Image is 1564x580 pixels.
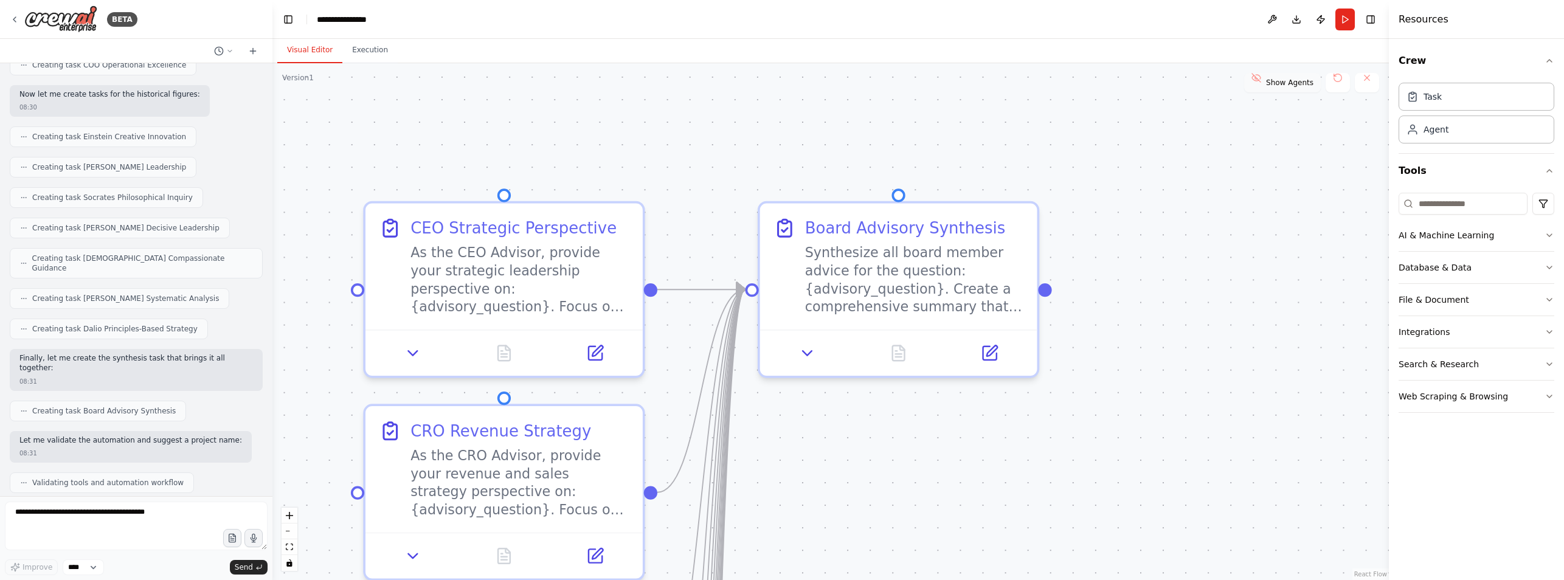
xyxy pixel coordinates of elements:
[19,90,200,100] p: Now let me create tasks for the historical figures:
[282,555,297,571] button: toggle interactivity
[556,340,634,367] button: Open in side panel
[107,12,137,27] div: BETA
[209,44,238,58] button: Switch to previous chat
[32,294,219,303] span: Creating task [PERSON_NAME] Systematic Analysis
[282,523,297,539] button: zoom out
[32,162,186,172] span: Creating task [PERSON_NAME] Leadership
[282,508,297,571] div: React Flow controls
[22,562,52,572] span: Improve
[1399,381,1554,412] button: Web Scraping & Browsing
[32,60,186,70] span: Creating task COO Operational Excellence
[1399,154,1554,188] button: Tools
[32,193,193,202] span: Creating task Socrates Philosophical Inquiry
[19,354,253,373] p: Finally, let me create the synthesis task that brings it all together:
[657,278,746,301] g: Edge from c8d4e5db-9400-48b1-aff3-9a01bd87911e to 9ea9d827-f59b-4777-87d7-851575370c0a
[410,217,617,240] div: CEO Strategic Perspective
[32,324,198,334] span: Creating task Dalio Principles-Based Strategy
[32,478,184,488] span: Validating tools and automation workflow
[363,201,645,378] div: CEO Strategic PerspectiveAs the CEO Advisor, provide your strategic leadership perspective on: {a...
[1399,188,1554,423] div: Tools
[32,254,252,273] span: Creating task [DEMOGRAPHIC_DATA] Compassionate Guidance
[342,38,398,63] button: Execution
[317,13,378,26] nav: breadcrumb
[805,217,1006,240] div: Board Advisory Synthesis
[1399,78,1554,153] div: Crew
[282,508,297,523] button: zoom in
[223,529,241,547] button: Upload files
[1399,390,1508,402] div: Web Scraping & Browsing
[657,278,746,504] g: Edge from fb7110da-0bbb-499a-bf9e-7d06fc63b22d to 9ea9d827-f59b-4777-87d7-851575370c0a
[410,244,629,316] div: As the CEO Advisor, provide your strategic leadership perspective on: {advisory_question}. Focus ...
[1399,229,1494,241] div: AI & Machine Learning
[1399,44,1554,78] button: Crew
[1354,571,1387,578] a: React Flow attribution
[851,340,946,367] button: No output available
[457,340,552,367] button: No output available
[24,5,97,33] img: Logo
[1399,12,1448,27] h4: Resources
[235,562,253,572] span: Send
[5,559,58,575] button: Improve
[282,73,314,83] div: Version 1
[1399,294,1469,306] div: File & Document
[32,132,186,142] span: Creating task Einstein Creative Innovation
[1399,219,1554,251] button: AI & Machine Learning
[1399,252,1554,283] button: Database & Data
[1399,358,1479,370] div: Search & Research
[1424,123,1448,136] div: Agent
[410,447,629,519] div: As the CRO Advisor, provide your revenue and sales strategy perspective on: {advisory_question}. ...
[758,201,1039,378] div: Board Advisory SynthesisSynthesize all board member advice for the question: {advisory_question}....
[805,244,1024,316] div: Synthesize all board member advice for the question: {advisory_question}. Create a comprehensive ...
[244,529,263,547] button: Click to speak your automation idea
[19,103,37,112] div: 08:30
[1399,326,1450,338] div: Integrations
[277,38,342,63] button: Visual Editor
[410,419,591,442] div: CRO Revenue Strategy
[1266,78,1313,88] span: Show Agents
[19,436,242,446] p: Let me validate the automation and suggest a project name:
[32,223,220,233] span: Creating task [PERSON_NAME] Decisive Leadership
[1424,91,1442,103] div: Task
[1362,11,1379,28] button: Hide right sidebar
[19,377,37,386] div: 08:31
[280,11,297,28] button: Hide left sidebar
[282,539,297,555] button: fit view
[950,340,1028,367] button: Open in side panel
[19,449,37,458] div: 08:31
[1399,348,1554,380] button: Search & Research
[1244,73,1321,92] button: Show Agents
[1399,284,1554,316] button: File & Document
[556,542,634,569] button: Open in side panel
[1399,316,1554,348] button: Integrations
[243,44,263,58] button: Start a new chat
[457,542,552,569] button: No output available
[230,560,268,575] button: Send
[1399,261,1472,274] div: Database & Data
[32,406,176,416] span: Creating task Board Advisory Synthesis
